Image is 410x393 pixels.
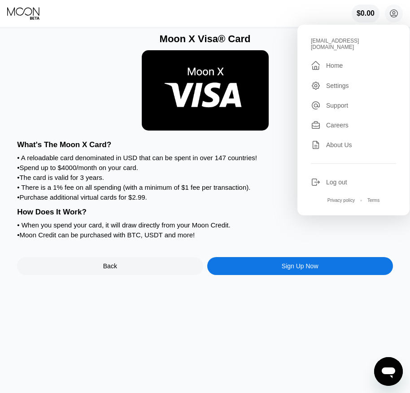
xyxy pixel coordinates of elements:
div: • The card is valid for 3 years. [17,174,393,181]
div: How Does It Work? [17,208,393,217]
div: Home [311,60,396,71]
div: Settings [311,81,396,91]
div: Back [17,257,203,275]
div: Home [326,62,343,69]
div: • There is a 1% fee on all spending (with a minimum of $1 fee per transaction). [17,183,393,191]
div: Privacy policy [327,198,355,203]
div: Log out [326,179,347,186]
div: Sign Up Now [282,262,318,270]
div: Support [311,100,396,110]
div: Careers [311,120,396,130]
div: Terms [367,198,379,203]
div: Back [103,262,117,270]
div: About Us [311,140,396,150]
div: Moon X Visa® Card [17,33,393,45]
div: Sign Up Now [207,257,393,275]
div: [EMAIL_ADDRESS][DOMAIN_NAME] [311,38,396,50]
div:  [311,60,321,71]
div: Careers [326,122,349,129]
div: • A reloadable card denominated in USD that can be spent in over 147 countries! [17,154,393,162]
div: Settings [326,82,349,89]
div: • Spend up to $4000/month on your card. [17,164,393,171]
div: • When you spend your card, it will draw directly from your Moon Credit. [17,221,393,229]
div: Log out [311,177,396,187]
div: $0.00 [357,9,375,17]
div: Support [326,102,348,109]
div: • Moon Credit can be purchased with BTC, USDT and more! [17,231,393,239]
div: $0.00 [352,4,379,22]
div: What's The Moon X Card? [17,140,393,149]
div: About Us [326,141,352,148]
iframe: Button to launch messaging window [374,357,403,386]
div: • Purchase additional virtual cards for $2.99. [17,193,393,201]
